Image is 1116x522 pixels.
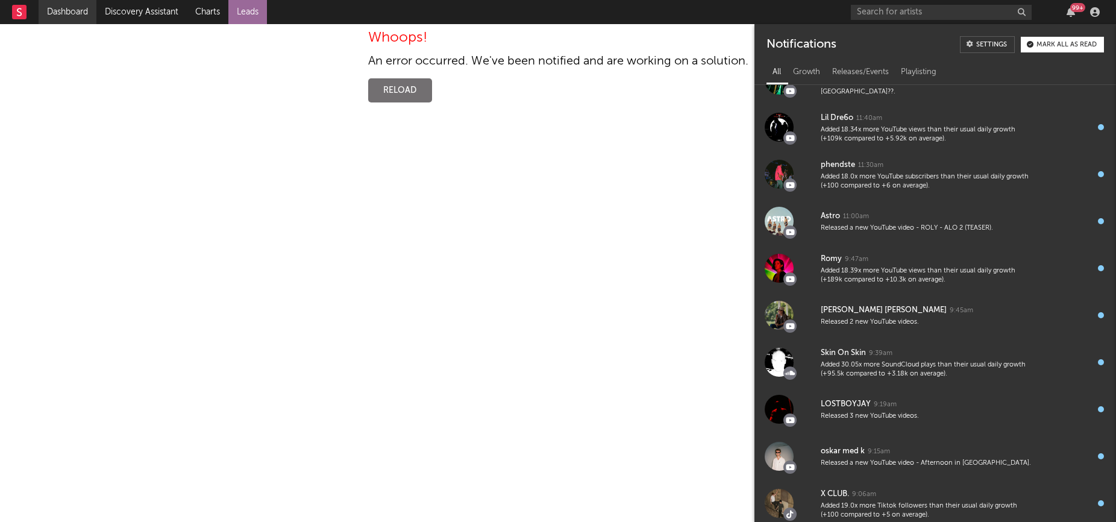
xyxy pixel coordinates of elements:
button: 99+ [1067,7,1075,17]
button: Mark all as read [1021,37,1104,52]
div: 9:39am [869,349,892,358]
a: Skin On Skin9:39amAdded 30.05x more SoundCloud plays than their usual daily growth (+95.5k compar... [754,339,1116,386]
div: phendste [821,158,855,172]
input: Search for artists [851,5,1032,20]
div: Notifications [766,36,836,53]
div: Released 3 new YouTube videos. [821,412,1033,421]
div: All [766,62,787,83]
div: [PERSON_NAME] [PERSON_NAME] [821,303,947,318]
div: Mark all as read [1036,42,1097,48]
div: Added 18.34x more YouTube views than their usual daily growth (+109k compared to +5.92k on average). [821,125,1033,144]
div: 9:45am [950,306,973,315]
a: Lil Dre6o11:40amAdded 18.34x more YouTube views than their usual daily growth (+109k compared to ... [754,104,1116,151]
a: LOSTBOYJAY9:19amReleased 3 new YouTube videos. [754,386,1116,433]
div: Skin On Skin [821,346,866,360]
div: 99 + [1070,3,1085,12]
button: Reload [368,78,432,102]
div: 11:00am [843,212,869,221]
div: Playlisting [895,62,942,83]
div: 11:40am [856,114,882,123]
a: oskar med k9:15amReleased a new YouTube video - Afternoon in [GEOGRAPHIC_DATA]. [754,433,1116,480]
div: 9:19am [874,400,897,409]
div: Romy [821,252,842,266]
div: Releases/Events [826,62,895,83]
div: Added 19.0x more Tiktok followers than their usual daily growth (+100 compared to +5 on average). [821,502,1033,520]
div: Astro [821,209,840,224]
div: An error occurred. We've been notified and are working on a solution. [368,30,748,69]
div: Added 18.0x more YouTube subscribers than their usual daily growth (+100 compared to +6 on average). [821,172,1033,191]
div: Added 18.39x more YouTube views than their usual daily growth (+189k compared to +10.3k on average). [821,266,1033,285]
div: Released a new YouTube video - Afternoon in [GEOGRAPHIC_DATA]. [821,459,1033,468]
a: [PERSON_NAME] [PERSON_NAME]9:45amReleased 2 new YouTube videos. [754,292,1116,339]
div: Growth [787,62,826,83]
div: Settings [976,42,1007,48]
a: Romy9:47amAdded 18.39x more YouTube views than their usual daily growth (+189k compared to +10.3k... [754,245,1116,292]
div: Released 2 new YouTube videos. [821,318,1033,327]
div: LOSTBOYJAY [821,397,871,412]
a: Astro11:00amReleased a new YouTube video - ROLY - ALO 2 (TEASER). [754,198,1116,245]
div: oskar med k [821,444,865,459]
div: Released a new YouTube video - who saw us at [GEOGRAPHIC_DATA]??. [821,78,1033,97]
div: Released a new YouTube video - ROLY - ALO 2 (TEASER). [821,224,1033,233]
h1: Whoops! [368,30,748,45]
div: Lil Dre6o [821,111,853,125]
div: X CLUB. [821,487,849,502]
div: 9:06am [852,490,876,499]
a: phendste11:30amAdded 18.0x more YouTube subscribers than their usual daily growth (+100 compared ... [754,151,1116,198]
div: 11:30am [858,161,883,170]
a: Settings [960,36,1015,53]
div: 9:47am [845,255,868,264]
div: 9:15am [868,447,890,456]
div: Added 30.05x more SoundCloud plays than their usual daily growth (+95.5k compared to +3.18k on av... [821,360,1033,379]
